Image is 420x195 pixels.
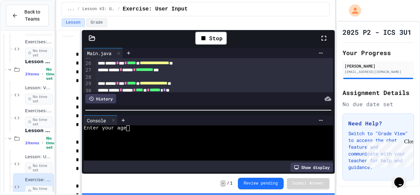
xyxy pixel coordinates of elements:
[62,18,85,27] button: Lesson
[342,48,414,57] h2: Your Progress
[25,154,53,160] span: Lesson: User Input
[42,71,43,77] span: •
[238,178,284,189] button: Review pending
[230,181,233,186] span: 1
[3,3,47,43] div: Chat with us now!Close
[123,5,188,13] span: Exercise: User Input
[348,130,408,171] p: Switch to "Grade View" to access the chat feature and communicate with your teacher for help and ...
[25,39,53,45] span: Exercises: Output/Output Formatting
[82,6,115,12] span: Lesson #3: User Input
[342,88,414,97] h2: Assignment Details
[46,67,56,81] span: No time set
[46,136,56,150] span: No time set
[77,6,80,12] span: /
[85,94,116,103] div: History
[25,85,53,91] span: Lesson: Variables & Data Types
[84,117,109,124] div: Console
[25,127,53,133] span: Lesson #3: User Input
[364,139,413,167] iframe: chat widget
[195,32,227,45] div: Stop
[42,140,43,146] span: •
[25,94,53,104] span: No time set
[25,117,53,127] span: No time set
[292,181,324,186] span: Submit Answer
[25,58,53,65] span: Lesson #2: Variables & Data Types
[84,67,92,74] div: 27
[84,74,92,81] div: 28
[392,168,413,188] iframe: chat widget
[287,178,330,189] button: Submit Answer
[25,177,53,183] span: Exercise: User Input
[25,72,39,76] span: 2 items
[345,69,412,74] div: [EMAIL_ADDRESS][DOMAIN_NAME]
[290,163,333,172] div: Show display
[6,5,49,26] button: Back to Teams
[84,125,126,131] span: Enter your age
[25,108,53,114] span: Exercises: Variables & Data Types
[84,48,123,58] div: Main.java
[117,6,120,12] span: /
[84,50,115,57] div: Main.java
[25,48,53,58] span: No time set
[348,119,408,127] h3: Need Help?
[342,3,363,18] div: My Account
[342,100,414,108] div: No due date set
[84,88,92,94] div: 30
[227,181,229,186] span: /
[67,6,75,12] span: ...
[84,60,92,67] div: 26
[25,163,53,173] span: No time set
[22,8,43,23] span: Back to Teams
[84,115,118,125] div: Console
[86,18,107,27] button: Grade
[342,27,412,37] h1: 2025 P2 - ICS 3U1
[220,180,225,187] span: -
[345,63,412,69] div: [PERSON_NAME]
[25,141,39,145] span: 2 items
[84,80,92,87] div: 29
